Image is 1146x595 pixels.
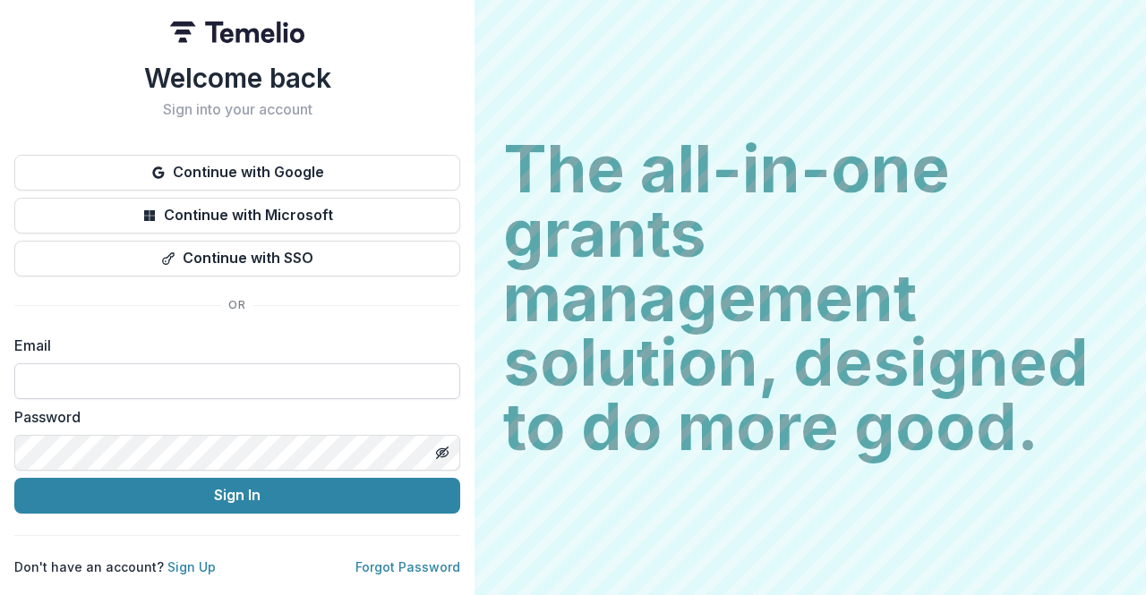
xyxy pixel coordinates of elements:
a: Sign Up [167,559,216,574]
h1: Welcome back [14,62,460,94]
p: Don't have an account? [14,557,216,576]
label: Password [14,406,449,428]
h2: Sign into your account [14,101,460,118]
label: Email [14,335,449,356]
a: Forgot Password [355,559,460,574]
img: Temelio [170,21,304,43]
button: Toggle password visibility [428,438,457,467]
button: Continue with Google [14,155,460,191]
button: Continue with SSO [14,241,460,276]
button: Sign In [14,478,460,514]
button: Continue with Microsoft [14,198,460,234]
